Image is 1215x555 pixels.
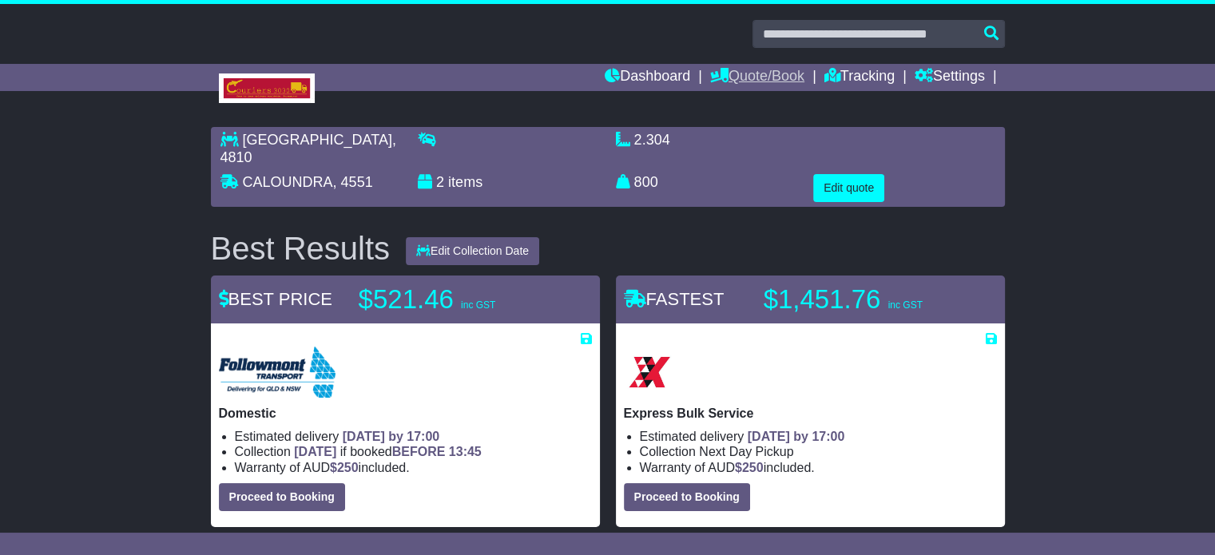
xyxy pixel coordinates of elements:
button: Proceed to Booking [219,483,345,511]
a: Quote/Book [710,64,804,91]
li: Collection [640,444,997,459]
li: Collection [235,444,592,459]
button: Proceed to Booking [624,483,750,511]
span: inc GST [887,299,922,311]
span: 800 [634,174,658,190]
li: Estimated delivery [235,429,592,444]
span: 250 [337,461,359,474]
span: [DATE] [294,445,336,458]
span: [DATE] by 17:00 [748,430,845,443]
span: BEST PRICE [219,289,332,309]
span: Next Day Pickup [699,445,793,458]
img: Border Express: Express Bulk Service [624,347,675,398]
span: $ [330,461,359,474]
button: Edit quote [813,174,884,202]
li: Warranty of AUD included. [235,460,592,475]
p: Domestic [219,406,592,421]
span: inc GST [461,299,495,311]
span: , 4551 [333,174,373,190]
span: FASTEST [624,289,725,309]
span: $ [735,461,764,474]
p: $1,451.76 [764,283,963,315]
span: items [448,174,482,190]
span: , 4810 [220,132,396,165]
span: 2 [436,174,444,190]
span: BEFORE [392,445,446,458]
a: Settings [915,64,985,91]
span: 250 [742,461,764,474]
span: 13:45 [449,445,482,458]
span: [GEOGRAPHIC_DATA] [243,132,392,148]
p: Express Bulk Service [624,406,997,421]
span: [DATE] by 17:00 [343,430,440,443]
li: Estimated delivery [640,429,997,444]
div: Best Results [203,231,399,266]
span: if booked [294,445,481,458]
span: CALOUNDRA [243,174,333,190]
a: Dashboard [605,64,690,91]
img: Followmont Transport: Domestic [219,347,336,398]
button: Edit Collection Date [406,237,539,265]
li: Warranty of AUD included. [640,460,997,475]
a: Tracking [824,64,895,91]
p: $521.46 [359,283,558,315]
span: 2.304 [634,132,670,148]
